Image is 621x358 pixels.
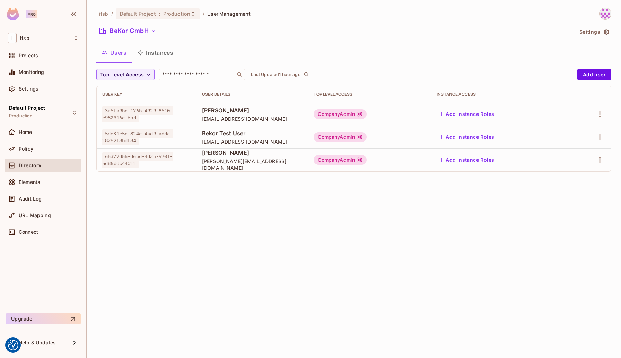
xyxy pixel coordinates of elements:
[19,129,32,135] span: Home
[96,44,132,61] button: Users
[314,155,367,165] div: CompanyAdmin
[9,105,45,111] span: Default Project
[314,109,367,119] div: CompanyAdmin
[7,8,19,20] img: SReyMgAAAABJRU5ErkJggg==
[19,179,40,185] span: Elements
[202,92,303,97] div: User Details
[19,69,44,75] span: Monitoring
[303,71,309,78] span: refresh
[96,25,159,36] button: BeKor GmbH
[202,129,303,137] span: Bekor Test User
[102,92,191,97] div: User Key
[202,149,303,156] span: [PERSON_NAME]
[120,10,156,17] span: Default Project
[19,146,33,152] span: Policy
[8,33,17,43] span: I
[102,129,173,145] span: 5de31e5c-824e-4ad9-addc-18282f8bdb84
[577,69,611,80] button: Add user
[102,106,173,122] span: 3a5fa9bc-176b-4929-8510-e982316ef6bd
[6,313,81,324] button: Upgrade
[437,131,497,143] button: Add Instance Roles
[158,11,161,17] span: :
[203,10,204,17] li: /
[600,8,611,19] img: Artur IFSB
[102,152,173,168] span: 65377d55-d6ed-4d3a-970f-5d86ddc44011
[202,138,303,145] span: [EMAIL_ADDRESS][DOMAIN_NAME]
[301,70,310,79] span: Click to refresh data
[132,44,179,61] button: Instances
[251,72,300,77] p: Last Updated 1 hour ago
[19,86,38,92] span: Settings
[19,213,51,218] span: URL Mapping
[202,106,303,114] span: [PERSON_NAME]
[302,70,310,79] button: refresh
[100,70,144,79] span: Top Level Access
[26,10,37,18] div: Pro
[207,10,251,17] span: User Management
[99,10,108,17] span: the active workspace
[437,154,497,165] button: Add Instance Roles
[96,69,155,80] button: Top Level Access
[437,92,563,97] div: Instance Access
[19,196,42,202] span: Audit Log
[163,10,190,17] span: Production
[202,116,303,122] span: [EMAIL_ADDRESS][DOMAIN_NAME]
[8,340,18,350] img: Revisit consent button
[19,340,56,346] span: Help & Updates
[9,113,33,119] span: Production
[202,158,303,171] span: [PERSON_NAME][EMAIL_ADDRESS][DOMAIN_NAME]
[8,340,18,350] button: Consent Preferences
[19,163,41,168] span: Directory
[577,26,611,37] button: Settings
[437,109,497,120] button: Add Instance Roles
[314,132,367,142] div: CompanyAdmin
[19,53,38,58] span: Projects
[111,10,113,17] li: /
[314,92,426,97] div: Top Level Access
[20,35,29,41] span: Workspace: ifsb
[19,229,38,235] span: Connect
